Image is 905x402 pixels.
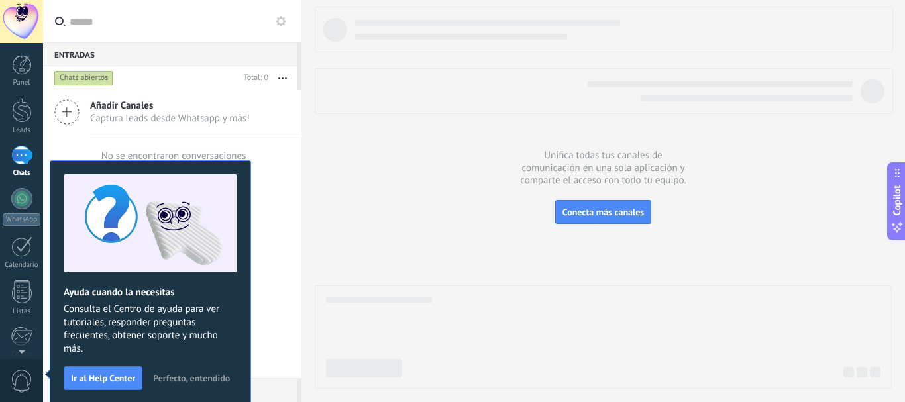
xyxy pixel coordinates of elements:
[555,200,651,224] button: Conecta más canales
[147,368,236,388] button: Perfecto, entendido
[64,366,142,390] button: Ir al Help Center
[890,185,904,215] span: Copilot
[64,286,237,299] h2: Ayuda cuando la necesitas
[3,213,40,226] div: WhatsApp
[3,79,41,87] div: Panel
[239,72,268,85] div: Total: 0
[562,206,644,218] span: Conecta más canales
[54,70,113,86] div: Chats abiertos
[71,374,135,383] span: Ir al Help Center
[3,307,41,316] div: Listas
[3,126,41,135] div: Leads
[64,303,237,356] span: Consulta el Centro de ayuda para ver tutoriales, responder preguntas frecuentes, obtener soporte ...
[90,112,250,125] span: Captura leads desde Whatsapp y más!
[3,261,41,270] div: Calendario
[153,374,230,383] span: Perfecto, entendido
[43,42,297,66] div: Entradas
[90,99,250,112] span: Añadir Canales
[101,150,246,162] div: No se encontraron conversaciones
[3,169,41,177] div: Chats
